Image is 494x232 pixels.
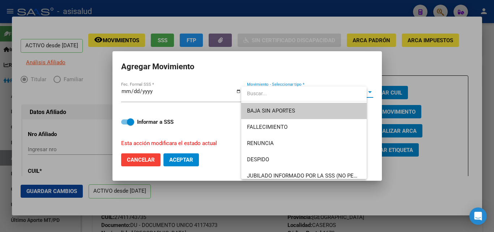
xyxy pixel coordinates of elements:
[247,140,274,146] span: RENUNCIA
[247,108,295,114] span: BAJA SIN APORTES
[247,172,383,179] span: JUBILADO INFORMADO POR LA SSS (NO PENSIONADO)
[247,156,269,163] span: DESPIDO
[469,207,487,225] div: Open Intercom Messenger
[241,86,372,101] input: dropdown search
[247,124,288,130] span: FALLECIMIENTO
